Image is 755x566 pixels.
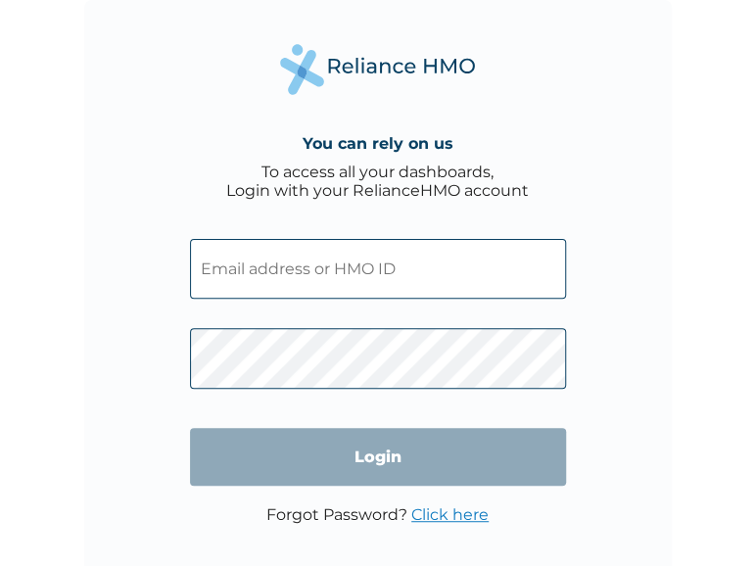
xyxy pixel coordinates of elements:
input: Login [190,428,566,486]
a: Click here [411,505,489,524]
img: Reliance Health's Logo [280,44,476,94]
h4: You can rely on us [303,134,453,153]
input: Email address or HMO ID [190,239,566,299]
p: Forgot Password? [266,505,489,524]
div: To access all your dashboards, Login with your RelianceHMO account [226,163,529,200]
